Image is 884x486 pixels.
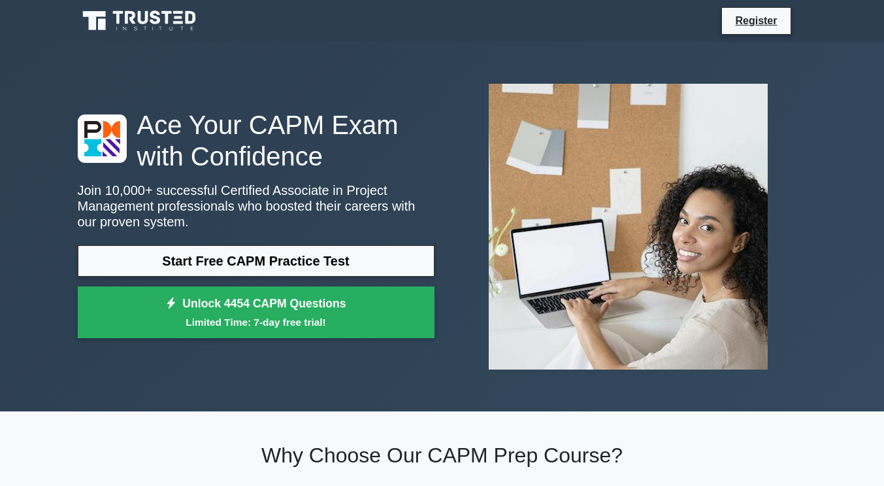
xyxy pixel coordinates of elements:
[78,182,434,230] p: Join 10,000+ successful Certified Associate in Project Management professionals who boosted their...
[78,286,434,339] a: Unlock 4454 CAPM QuestionsLimited Time: 7-day free trial!
[94,315,418,330] small: Limited Time: 7-day free trial!
[727,12,785,29] a: Register
[78,245,434,277] a: Start Free CAPM Practice Test
[78,109,434,172] h1: Ace Your CAPM Exam with Confidence
[78,443,807,468] h2: Why Choose Our CAPM Prep Course?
